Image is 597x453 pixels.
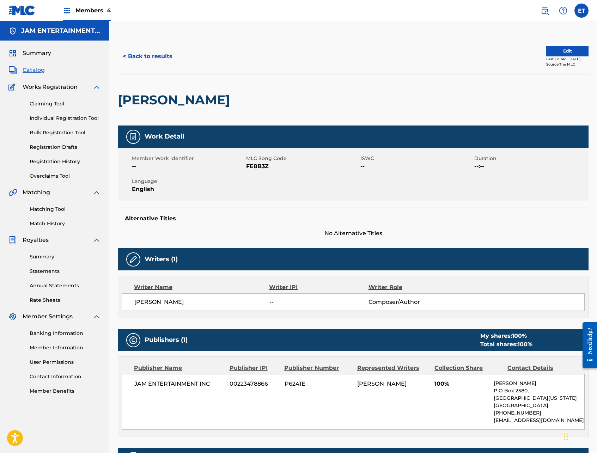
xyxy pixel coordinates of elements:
[92,236,101,244] img: expand
[230,380,279,388] span: 00223478866
[118,48,177,65] button: < Back to results
[129,255,138,264] img: Writers
[474,162,587,171] span: --:--
[8,188,17,197] img: Matching
[507,364,575,372] div: Contact Details
[434,364,502,372] div: Collection Share
[92,312,101,321] img: expand
[30,373,101,380] a: Contact Information
[574,4,589,18] div: User Menu
[30,172,101,180] a: Overclaims Tool
[134,380,224,388] span: JAM ENTERTAINMENT INC
[132,178,244,185] span: Language
[30,253,101,261] a: Summary
[23,83,78,91] span: Works Registration
[577,317,597,374] iframe: Resource Center
[125,215,581,222] h5: Alternative Titles
[30,296,101,304] a: Rate Sheets
[480,332,532,340] div: My shares:
[145,133,184,141] h5: Work Detail
[92,83,101,91] img: expand
[92,188,101,197] img: expand
[129,336,138,344] img: Publishers
[360,162,473,171] span: --
[230,364,279,372] div: Publisher IPI
[30,129,101,136] a: Bulk Registration Tool
[269,298,368,306] span: --
[518,341,532,348] span: 100 %
[30,282,101,289] a: Annual Statements
[30,344,101,351] a: Member Information
[132,162,244,171] span: --
[512,332,527,339] span: 100 %
[494,394,584,402] p: [GEOGRAPHIC_DATA][US_STATE]
[546,62,589,67] div: Source: The MLC
[134,283,269,292] div: Writer Name
[30,100,101,108] a: Claiming Tool
[494,417,584,424] p: [EMAIL_ADDRESS][DOMAIN_NAME]
[368,298,458,306] span: Composer/Author
[357,364,429,372] div: Represented Writers
[434,380,488,388] span: 100%
[546,56,589,62] div: Last Edited: [DATE]
[541,6,549,15] img: search
[132,185,244,194] span: English
[145,255,178,263] h5: Writers (1)
[546,46,589,56] button: Edit
[129,133,138,141] img: Work Detail
[559,6,567,15] img: help
[30,158,101,165] a: Registration History
[8,312,17,321] img: Member Settings
[360,155,473,162] span: ISWC
[474,155,587,162] span: Duration
[30,220,101,227] a: Match History
[562,419,597,453] iframe: Chat Widget
[538,4,552,18] a: Public Search
[8,236,17,244] img: Royalties
[63,6,71,15] img: Top Rightsholders
[480,340,532,349] div: Total shares:
[23,66,45,74] span: Catalog
[30,115,101,122] a: Individual Registration Tool
[30,359,101,366] a: User Permissions
[21,27,101,35] h5: JAM ENTERTAINMENT INC
[494,387,584,394] p: P O Box 2580,
[357,380,407,387] span: [PERSON_NAME]
[134,364,224,372] div: Publisher Name
[30,143,101,151] a: Registration Drafts
[23,188,50,197] span: Matching
[134,298,269,306] span: [PERSON_NAME]
[118,229,589,238] span: No Alternative Titles
[8,66,45,74] a: CatalogCatalog
[23,49,51,57] span: Summary
[246,162,359,171] span: FE8B3Z
[145,336,188,344] h5: Publishers (1)
[23,312,73,321] span: Member Settings
[494,380,584,387] p: [PERSON_NAME]
[564,426,568,447] div: Drag
[368,283,459,292] div: Writer Role
[107,7,111,14] span: 4
[494,402,584,409] p: [GEOGRAPHIC_DATA]
[118,92,233,108] h2: [PERSON_NAME]
[23,236,49,244] span: Royalties
[30,387,101,395] a: Member Benefits
[132,155,244,162] span: Member Work Identifier
[30,330,101,337] a: Banking Information
[269,283,368,292] div: Writer IPI
[284,364,352,372] div: Publisher Number
[8,27,17,35] img: Accounts
[556,4,570,18] div: Help
[8,49,51,57] a: SummarySummary
[246,155,359,162] span: MLC Song Code
[75,6,111,14] span: Members
[285,380,352,388] span: P6241E
[8,83,18,91] img: Works Registration
[8,5,36,16] img: MLC Logo
[30,206,101,213] a: Matching Tool
[8,49,17,57] img: Summary
[30,268,101,275] a: Statements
